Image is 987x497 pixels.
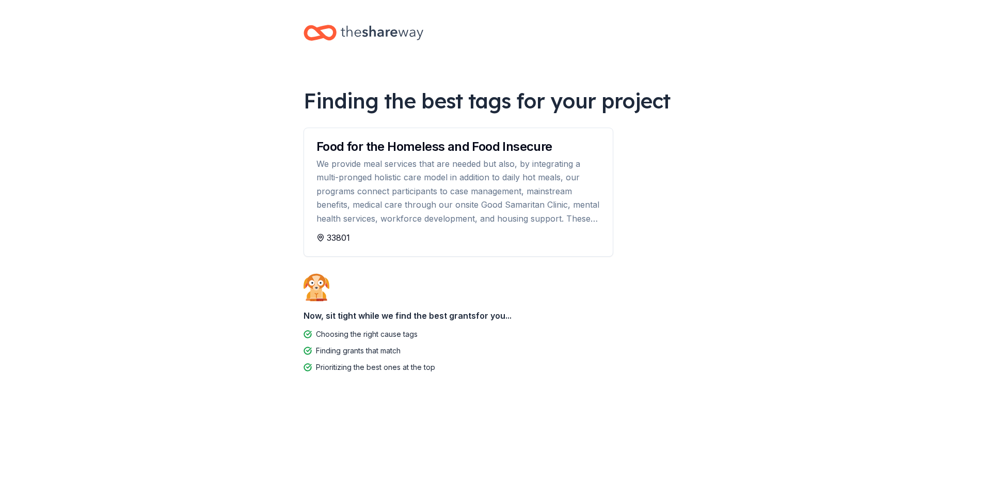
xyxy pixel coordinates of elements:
div: Finding grants that match [316,345,401,357]
div: Prioritizing the best ones at the top [316,361,435,374]
div: Choosing the right cause tags [316,328,418,340]
div: 33801 [316,231,600,244]
div: Now, sit tight while we find the best grants for you... [304,305,683,326]
div: Food for the Homeless and Food Insecure [316,141,600,153]
div: Finding the best tags for your project [304,86,683,115]
div: We provide meal services that are needed but also, by integrating a multi-pronged holistic care m... [316,157,600,225]
img: Dog waiting patiently [304,273,329,301]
